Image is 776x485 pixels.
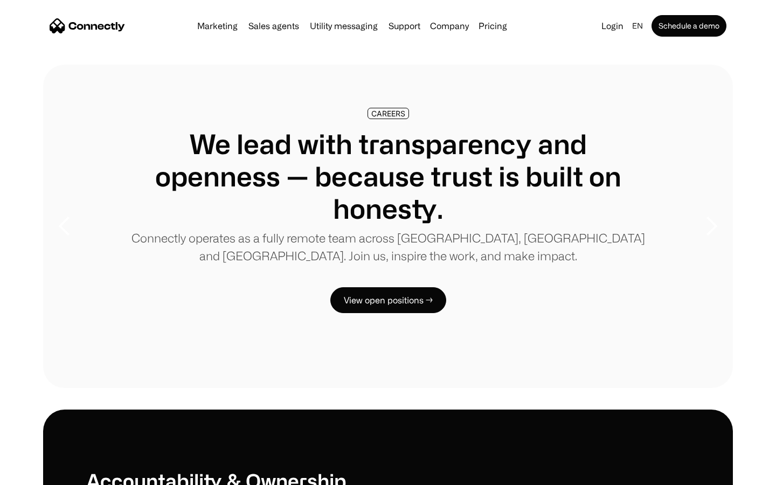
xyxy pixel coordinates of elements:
a: Pricing [474,22,511,30]
ul: Language list [22,466,65,481]
p: Connectly operates as a fully remote team across [GEOGRAPHIC_DATA], [GEOGRAPHIC_DATA] and [GEOGRA... [129,229,647,265]
div: Company [430,18,469,33]
a: Marketing [193,22,242,30]
a: Login [597,18,628,33]
h1: We lead with transparency and openness — because trust is built on honesty. [129,128,647,225]
a: Sales agents [244,22,303,30]
a: Utility messaging [306,22,382,30]
aside: Language selected: English [11,465,65,481]
a: Schedule a demo [652,15,726,37]
div: CAREERS [371,109,405,117]
a: View open positions → [330,287,446,313]
a: Support [384,22,425,30]
div: en [632,18,643,33]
